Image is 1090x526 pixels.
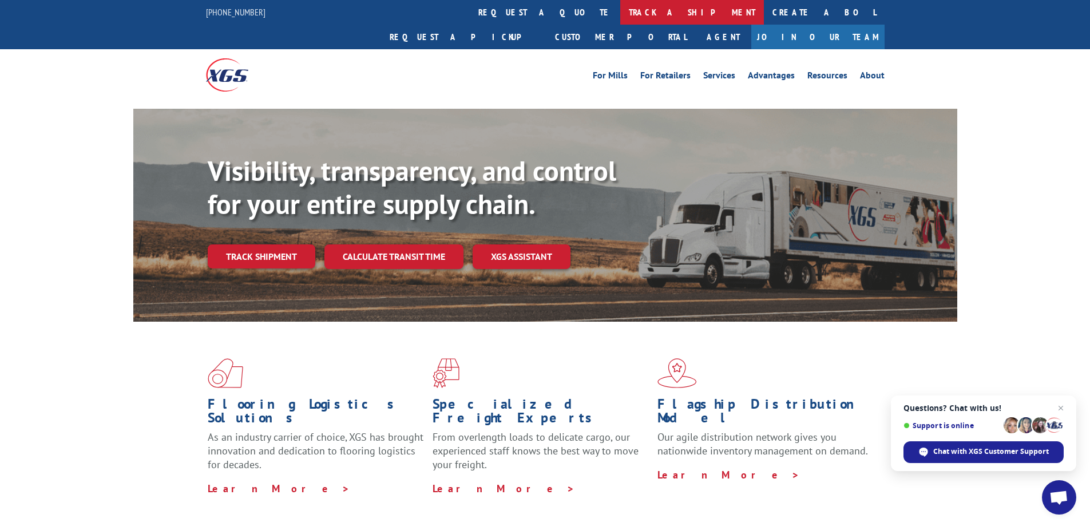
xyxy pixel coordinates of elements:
[208,358,243,388] img: xgs-icon-total-supply-chain-intelligence-red
[381,25,546,49] a: Request a pickup
[748,71,795,84] a: Advantages
[208,397,424,430] h1: Flooring Logistics Solutions
[657,358,697,388] img: xgs-icon-flagship-distribution-model-red
[473,244,570,269] a: XGS ASSISTANT
[903,404,1064,413] span: Questions? Chat with us!
[593,71,628,84] a: For Mills
[933,446,1049,457] span: Chat with XGS Customer Support
[433,397,649,430] h1: Specialized Freight Experts
[433,358,459,388] img: xgs-icon-focused-on-flooring-red
[657,397,874,430] h1: Flagship Distribution Model
[324,244,463,269] a: Calculate transit time
[657,430,868,457] span: Our agile distribution network gives you nationwide inventory management on demand.
[1054,401,1068,415] span: Close chat
[206,6,265,18] a: [PHONE_NUMBER]
[860,71,885,84] a: About
[208,482,350,495] a: Learn More >
[903,441,1064,463] div: Chat with XGS Customer Support
[1042,480,1076,515] div: Open chat
[208,153,616,222] b: Visibility, transparency, and control for your entire supply chain.
[903,421,1000,430] span: Support is online
[695,25,751,49] a: Agent
[208,430,423,471] span: As an industry carrier of choice, XGS has brought innovation and dedication to flooring logistics...
[751,25,885,49] a: Join Our Team
[433,430,649,481] p: From overlength loads to delicate cargo, our experienced staff knows the best way to move your fr...
[657,468,800,481] a: Learn More >
[208,244,315,268] a: Track shipment
[640,71,691,84] a: For Retailers
[546,25,695,49] a: Customer Portal
[703,71,735,84] a: Services
[807,71,847,84] a: Resources
[433,482,575,495] a: Learn More >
